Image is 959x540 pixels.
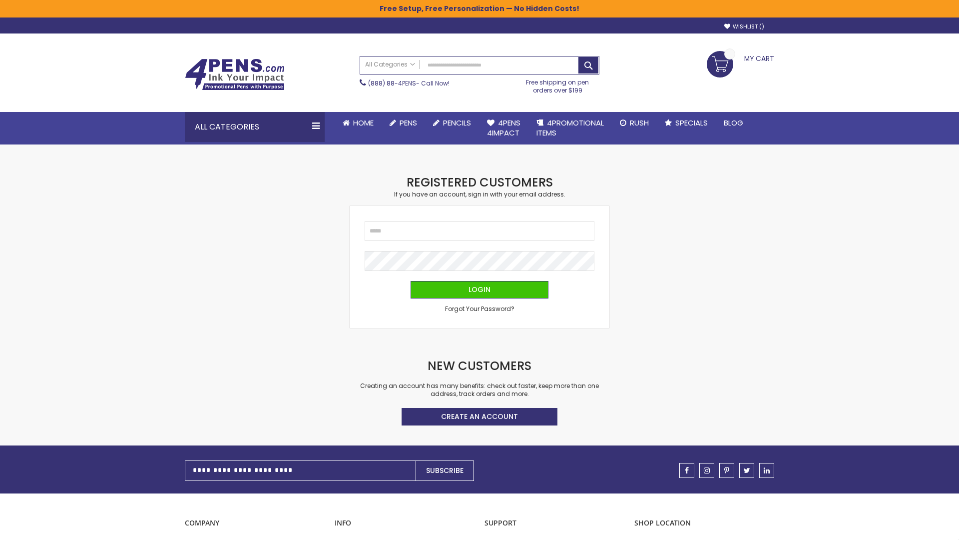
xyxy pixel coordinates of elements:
[402,408,557,425] a: Create an Account
[445,305,514,313] a: Forgot Your Password?
[353,117,374,128] span: Home
[365,60,415,68] span: All Categories
[350,382,609,398] p: Creating an account has many benefits: check out faster, keep more than one address, track orders...
[685,467,689,474] span: facebook
[739,463,754,478] a: twitter
[699,463,714,478] a: instagram
[350,190,609,198] div: If you have an account, sign in with your email address.
[716,112,751,134] a: Blog
[679,463,694,478] a: facebook
[528,112,612,144] a: 4PROMOTIONALITEMS
[764,467,770,474] span: linkedin
[426,465,464,475] span: Subscribe
[724,467,729,474] span: pinterest
[428,357,531,374] strong: New Customers
[634,518,774,528] p: SHOP LOCATION
[411,281,548,298] button: Login
[759,463,774,478] a: linkedin
[744,467,750,474] span: twitter
[360,56,420,73] a: All Categories
[368,79,450,87] span: - Call Now!
[382,112,425,134] a: Pens
[400,117,417,128] span: Pens
[630,117,649,128] span: Rush
[445,304,514,313] span: Forgot Your Password?
[335,112,382,134] a: Home
[484,518,624,528] p: Support
[185,112,325,142] div: All Categories
[516,74,600,94] div: Free shipping on pen orders over $199
[407,174,553,190] strong: Registered Customers
[704,467,710,474] span: instagram
[443,117,471,128] span: Pencils
[185,58,285,90] img: 4Pens Custom Pens and Promotional Products
[479,112,528,144] a: 4Pens4impact
[469,284,490,294] span: Login
[335,518,475,528] p: INFO
[416,460,474,481] button: Subscribe
[185,518,325,528] p: COMPANY
[368,79,416,87] a: (888) 88-4PENS
[441,411,518,421] span: Create an Account
[675,117,708,128] span: Specials
[657,112,716,134] a: Specials
[536,117,604,138] span: 4PROMOTIONAL ITEMS
[724,117,743,128] span: Blog
[724,23,764,30] a: Wishlist
[487,117,520,138] span: 4Pens 4impact
[719,463,734,478] a: pinterest
[612,112,657,134] a: Rush
[425,112,479,134] a: Pencils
